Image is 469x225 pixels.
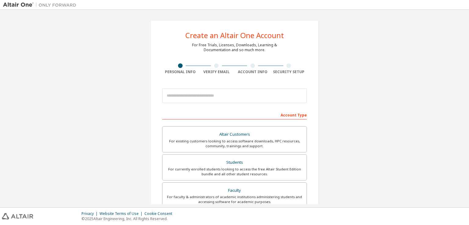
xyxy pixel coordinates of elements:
[144,211,176,216] div: Cookie Consent
[166,195,303,204] div: For faculty & administrators of academic institutions administering students and accessing softwa...
[166,167,303,177] div: For currently enrolled students looking to access the free Altair Student Edition bundle and all ...
[100,211,144,216] div: Website Terms of Use
[185,32,284,39] div: Create an Altair One Account
[82,216,176,221] p: © 2025 Altair Engineering, Inc. All Rights Reserved.
[166,158,303,167] div: Students
[2,213,33,220] img: altair_logo.svg
[166,130,303,139] div: Altair Customers
[271,70,307,74] div: Security Setup
[234,70,271,74] div: Account Info
[3,2,79,8] img: Altair One
[166,186,303,195] div: Faculty
[82,211,100,216] div: Privacy
[162,70,198,74] div: Personal Info
[162,110,307,120] div: Account Type
[166,139,303,148] div: For existing customers looking to access software downloads, HPC resources, community, trainings ...
[192,43,277,52] div: For Free Trials, Licenses, Downloads, Learning & Documentation and so much more.
[198,70,235,74] div: Verify Email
